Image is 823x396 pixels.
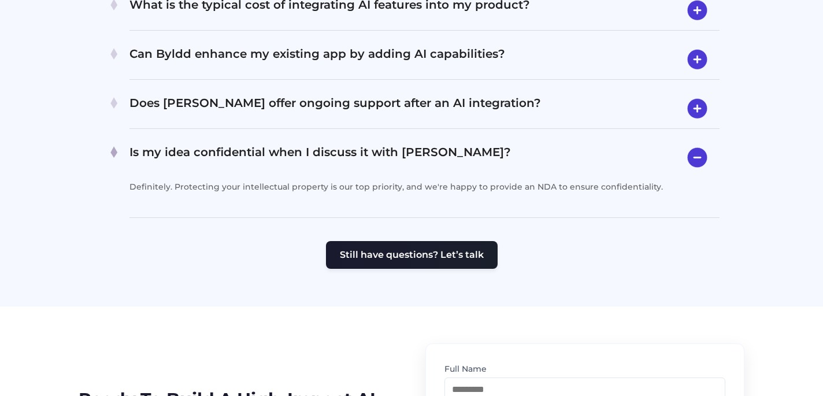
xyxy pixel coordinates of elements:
img: open-icon [683,94,712,124]
img: close-icon [683,143,712,172]
h4: Can Byldd enhance my existing app by adding AI capabilities? [129,45,720,75]
img: plus-1 [106,145,121,160]
h4: Does [PERSON_NAME] offer ongoing support after an AI integration? [129,94,720,124]
img: open-icon [683,45,712,75]
p: Definitely. Protecting your intellectual property is our top priority, and we're happy to provide... [129,178,685,195]
button: Still have questions? Let’s talk [326,241,498,269]
h4: Is my idea confidential when I discuss it with [PERSON_NAME]? [129,143,720,172]
img: plus-1 [106,46,121,61]
img: plus-1 [106,95,121,110]
label: Full Name [444,362,725,375]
